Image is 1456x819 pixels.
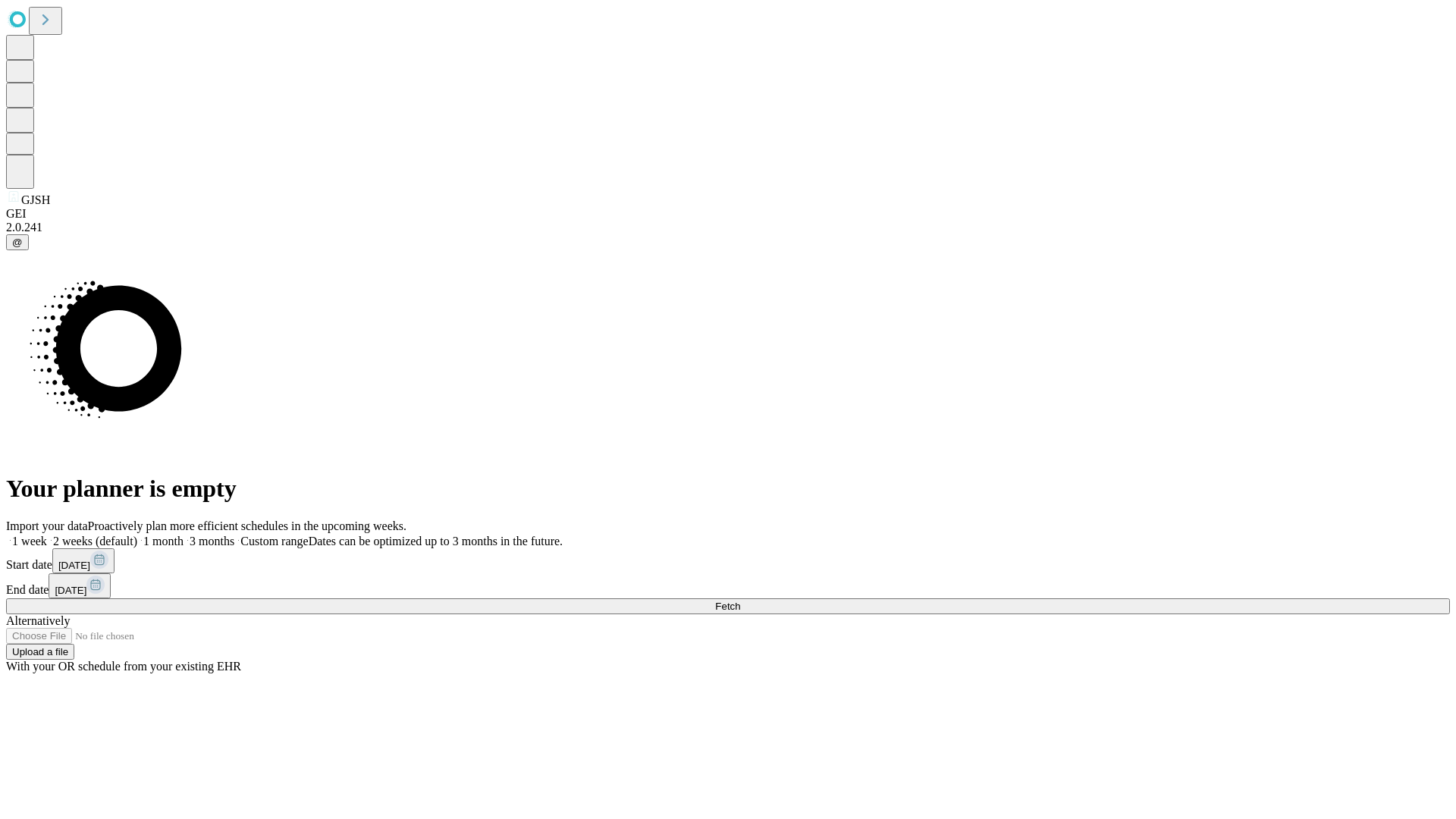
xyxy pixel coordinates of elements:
span: 3 months [190,535,234,548]
span: Import your data [6,519,88,532]
span: Fetch [715,601,740,612]
span: GJSH [21,193,50,206]
span: [DATE] [58,560,90,571]
span: Proactively plan more efficient schedules in the upcoming weeks. [88,519,406,532]
button: @ [6,234,29,250]
span: 1 week [12,535,47,548]
span: Dates can be optimized up to 3 months in the future. [309,535,563,548]
span: With your OR schedule from your existing EHR [6,660,241,673]
button: [DATE] [49,573,111,598]
span: 2 weeks (default) [53,535,137,548]
span: 1 month [143,535,184,548]
span: Alternatively [6,614,70,627]
span: [DATE] [55,585,86,596]
button: Fetch [6,598,1450,614]
div: End date [6,573,1450,598]
button: [DATE] [52,548,115,573]
div: Start date [6,548,1450,573]
span: @ [12,237,23,248]
button: Upload a file [6,644,74,660]
span: Custom range [240,535,308,548]
div: GEI [6,207,1450,221]
h1: Your planner is empty [6,475,1450,503]
div: 2.0.241 [6,221,1450,234]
